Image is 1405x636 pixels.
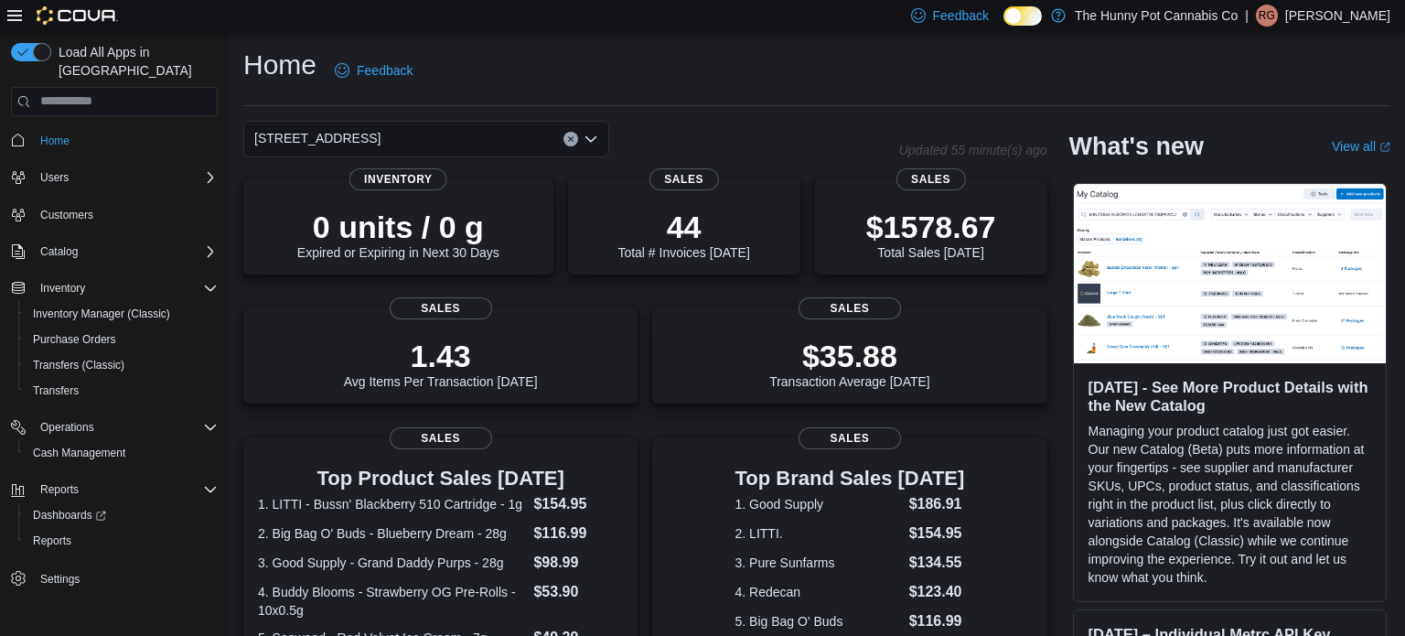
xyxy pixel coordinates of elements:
span: Reports [26,530,218,552]
button: Users [33,167,76,189]
p: The Hunny Pot Cannabis Co [1075,5,1238,27]
svg: External link [1379,142,1390,153]
span: Transfers [33,383,79,398]
span: Sales [390,427,492,449]
button: Reports [18,528,225,554]
h3: Top Product Sales [DATE] [258,468,623,490]
span: Inventory Manager (Classic) [26,303,218,325]
span: Cash Management [26,442,218,464]
span: Feedback [933,6,989,25]
button: Cash Management [18,440,225,466]
button: Operations [33,416,102,438]
span: Inventory [33,277,218,299]
button: Transfers (Classic) [18,352,225,378]
span: Sales [649,168,719,190]
a: Purchase Orders [26,329,123,350]
dt: 3. Good Supply - Grand Daddy Purps - 28g [258,554,526,572]
p: $35.88 [769,338,930,374]
button: Reports [4,477,225,502]
button: Inventory Manager (Classic) [18,301,225,327]
a: Transfers (Classic) [26,354,132,376]
dd: $53.90 [533,581,623,603]
button: Open list of options [584,132,598,146]
span: Home [40,134,70,148]
p: [PERSON_NAME] [1285,5,1390,27]
div: Transaction Average [DATE] [769,338,930,389]
span: Reports [33,534,71,548]
button: Customers [4,201,225,228]
dd: $154.95 [909,523,965,544]
dd: $98.99 [533,552,623,574]
h2: What's new [1069,132,1204,161]
p: 1.43 [344,338,538,374]
span: Sales [799,297,901,319]
span: Sales [799,427,901,449]
span: Purchase Orders [33,332,116,347]
div: Total Sales [DATE] [866,209,996,260]
a: Cash Management [26,442,133,464]
span: Users [40,170,69,185]
span: Inventory [349,168,447,190]
span: Transfers (Classic) [26,354,218,376]
button: Operations [4,415,225,440]
a: Dashboards [18,502,225,528]
span: Dashboards [33,508,106,523]
dd: $154.95 [533,493,623,515]
span: Sales [896,168,965,190]
button: Reports [33,479,86,501]
dd: $116.99 [533,523,623,544]
button: Settings [4,565,225,591]
span: Catalog [40,244,78,259]
span: RG [1259,5,1275,27]
span: Feedback [357,61,413,80]
dt: 2. LITTI. [735,524,902,543]
span: Dark Mode [1003,26,1004,27]
button: Catalog [33,241,85,263]
dt: 4. Buddy Blooms - Strawberry OG Pre-Rolls - 10x0.5g [258,583,526,620]
h3: [DATE] - See More Product Details with the New Catalog [1089,378,1371,415]
h1: Home [243,47,316,83]
span: Customers [33,203,218,226]
dt: 4. Redecan [735,583,902,601]
span: Transfers [26,380,218,402]
a: View allExternal link [1332,139,1390,154]
h3: Top Brand Sales [DATE] [735,468,965,490]
span: Purchase Orders [26,329,218,350]
span: Home [33,129,218,152]
a: Dashboards [26,504,113,526]
div: Avg Items Per Transaction [DATE] [344,338,538,389]
div: Total # Invoices [DATE] [617,209,749,260]
p: Updated 55 minute(s) ago [899,143,1047,157]
span: Dashboards [26,504,218,526]
span: Inventory [40,281,85,296]
dd: $134.55 [909,552,965,574]
button: Home [4,127,225,154]
dd: $116.99 [909,610,965,632]
p: 0 units / 0 g [297,209,499,245]
span: Cash Management [33,446,125,460]
span: Settings [40,572,80,587]
a: Home [33,130,77,152]
dd: $123.40 [909,581,965,603]
a: Settings [33,568,87,590]
button: Inventory [33,277,92,299]
a: Transfers [26,380,86,402]
a: Customers [33,204,101,226]
dt: 2. Big Bag O' Buds - Blueberry Dream - 28g [258,524,526,543]
span: Inventory Manager (Classic) [33,307,170,321]
span: Transfers (Classic) [33,358,124,372]
span: Customers [40,208,93,222]
span: Operations [33,416,218,438]
a: Inventory Manager (Classic) [26,303,177,325]
span: Load All Apps in [GEOGRAPHIC_DATA] [51,43,218,80]
button: Transfers [18,378,225,404]
button: Purchase Orders [18,327,225,352]
dt: 1. Good Supply [735,495,902,513]
button: Inventory [4,275,225,301]
div: Expired or Expiring in Next 30 Days [297,209,499,260]
span: Settings [33,566,218,589]
dt: 1. LITTI - Bussn' Blackberry 510 Cartridge - 1g [258,495,526,513]
button: Users [4,165,225,190]
button: Clear input [563,132,578,146]
span: Users [33,167,218,189]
